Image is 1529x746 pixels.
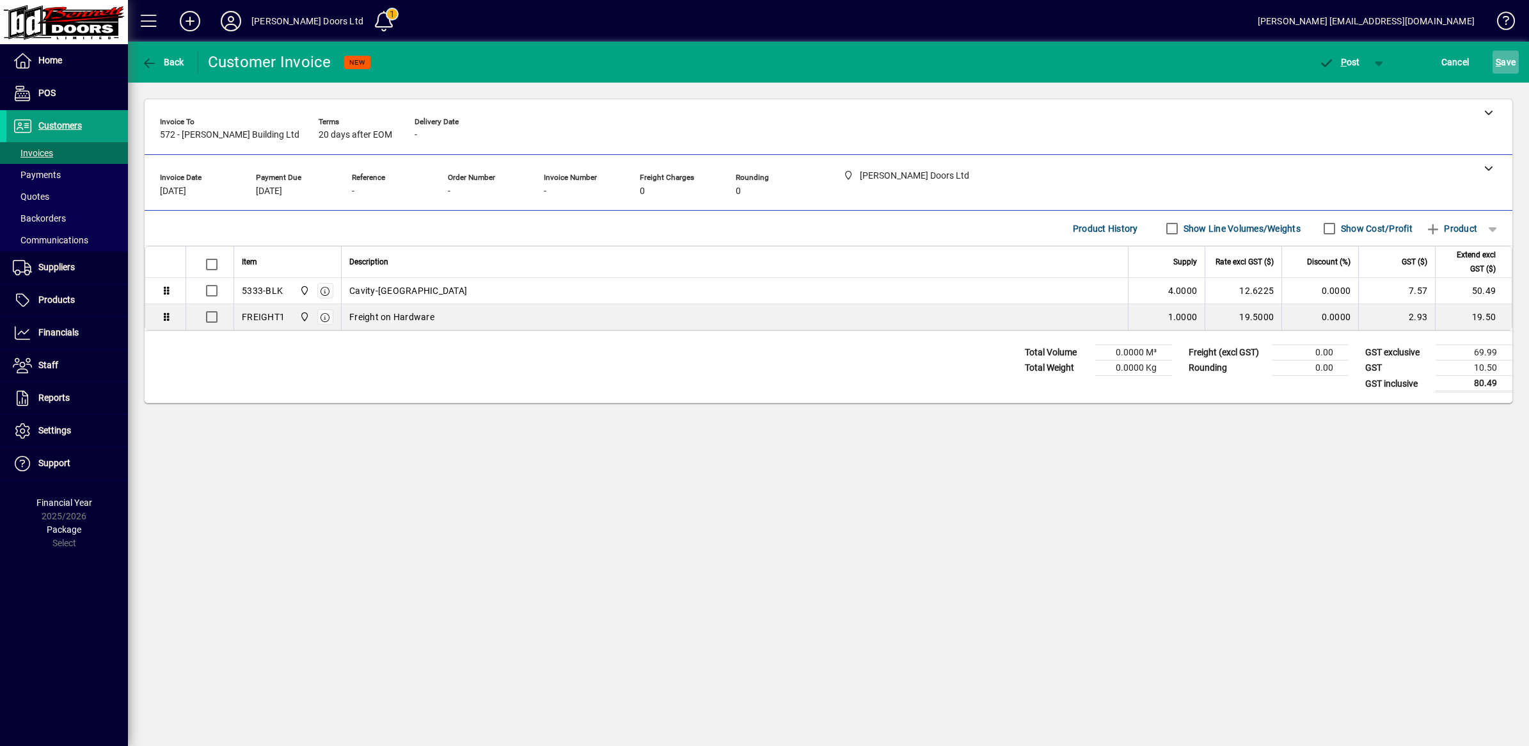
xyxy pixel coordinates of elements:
app-page-header-button: Back [128,51,198,74]
button: Product History [1068,217,1143,240]
td: 0.0000 [1281,278,1358,304]
span: Backorders [13,213,66,223]
span: - [415,130,417,140]
span: Suppliers [38,262,75,272]
span: ost [1319,57,1360,67]
span: Settings [38,425,71,435]
span: Home [38,55,62,65]
div: 19.5000 [1213,311,1274,323]
a: Products [6,284,128,316]
td: 69.99 [1436,345,1512,361]
span: POS [38,88,56,98]
a: Reports [6,382,128,414]
span: Payments [13,170,61,180]
button: Post [1312,51,1367,74]
span: Cancel [1441,52,1470,72]
span: NEW [349,58,365,67]
td: 80.49 [1436,376,1512,392]
span: - [352,186,354,197]
span: Quotes [13,191,49,202]
span: Communications [13,235,88,245]
a: Invoices [6,142,128,164]
td: Freight (excl GST) [1182,345,1272,361]
div: [PERSON_NAME] Doors Ltd [251,11,363,31]
span: Product History [1073,218,1138,239]
td: GST [1359,361,1436,376]
span: 572 - [PERSON_NAME] Building Ltd [160,130,299,140]
span: Cavity-[GEOGRAPHIC_DATA] [349,284,467,297]
span: [DATE] [160,186,186,197]
label: Show Cost/Profit [1338,222,1413,235]
td: Total Weight [1018,361,1095,376]
span: [DATE] [256,186,282,197]
span: Product [1425,218,1477,239]
span: 0 [640,186,645,197]
label: Show Line Volumes/Weights [1181,222,1301,235]
span: P [1341,57,1347,67]
button: Product [1419,217,1484,240]
a: Communications [6,229,128,251]
button: Back [138,51,187,74]
a: POS [6,77,128,109]
span: Reports [38,393,70,403]
a: Knowledge Base [1487,3,1513,44]
span: 4.0000 [1168,284,1198,297]
span: - [448,186,450,197]
span: Staff [38,360,58,370]
button: Profile [210,10,251,33]
span: Rate excl GST ($) [1216,255,1274,269]
span: Products [38,295,75,305]
span: Item [242,255,257,269]
span: - [544,186,546,197]
span: Support [38,458,70,468]
span: Customers [38,120,82,131]
div: 12.6225 [1213,284,1274,297]
span: GST ($) [1402,255,1427,269]
td: 50.49 [1435,278,1512,304]
a: Staff [6,350,128,382]
td: GST exclusive [1359,345,1436,361]
td: Total Volume [1018,345,1095,361]
div: [PERSON_NAME] [EMAIL_ADDRESS][DOMAIN_NAME] [1258,11,1475,31]
span: Financial Year [36,498,92,508]
td: 2.93 [1358,304,1435,330]
span: Extend excl GST ($) [1443,248,1496,276]
td: 10.50 [1436,361,1512,376]
td: 0.00 [1272,361,1349,376]
button: Cancel [1438,51,1473,74]
a: Financials [6,317,128,349]
a: Backorders [6,207,128,229]
a: Support [6,448,128,480]
button: Save [1493,51,1519,74]
td: GST inclusive [1359,376,1436,392]
span: Financials [38,327,79,337]
td: Rounding [1182,361,1272,376]
a: Home [6,45,128,77]
span: Supply [1173,255,1197,269]
a: Suppliers [6,252,128,284]
span: Invoices [13,148,53,158]
td: 0.00 [1272,345,1349,361]
a: Quotes [6,186,128,207]
span: Discount (%) [1307,255,1351,269]
span: Bennett Doors Ltd [296,284,311,298]
a: Payments [6,164,128,186]
td: 0.0000 Kg [1095,361,1172,376]
span: S [1496,57,1501,67]
span: Bennett Doors Ltd [296,310,311,324]
span: 1.0000 [1168,311,1198,323]
span: Package [47,524,81,535]
button: Add [170,10,210,33]
td: 19.50 [1435,304,1512,330]
div: FREIGHT1 [242,311,285,323]
td: 7.57 [1358,278,1435,304]
td: 0.0000 [1281,304,1358,330]
td: 0.0000 M³ [1095,345,1172,361]
span: Back [141,57,184,67]
span: Description [349,255,388,269]
span: Freight on Hardware [349,311,434,323]
span: 0 [736,186,741,197]
span: ave [1496,52,1516,72]
span: 20 days after EOM [319,130,392,140]
div: Customer Invoice [208,52,331,72]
